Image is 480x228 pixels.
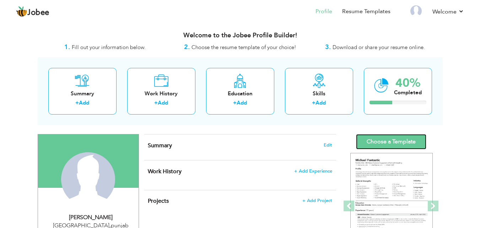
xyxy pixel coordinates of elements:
[356,134,426,149] a: Choose a Template
[16,6,27,17] img: jobee.io
[432,7,464,16] a: Welcome
[324,143,332,148] span: Edit
[133,90,190,97] div: Work History
[43,213,139,222] div: [PERSON_NAME]
[148,197,169,205] span: Projects
[192,44,296,51] span: Choose the resume template of your choice!
[315,99,326,106] a: Add
[394,89,422,96] div: Completed
[184,43,190,52] strong: 2.
[342,7,390,16] a: Resume Templates
[148,197,332,205] h4: This helps to highlight the project, tools and skills you have worked on.
[148,142,332,149] h4: Adding a summary is a quick and easy way to highlight your experience and interests.
[302,198,332,203] span: + Add Project
[148,168,182,175] span: Work History
[237,99,247,106] a: Add
[79,99,89,106] a: Add
[333,44,425,51] span: Download or share your resume online.
[16,6,49,17] a: Jobee
[212,90,269,97] div: Education
[325,43,331,52] strong: 3.
[64,43,70,52] strong: 1.
[410,5,422,17] img: Profile Img
[75,99,79,107] label: +
[294,169,332,174] span: + Add Experience
[158,99,168,106] a: Add
[394,77,422,89] div: 40%
[38,32,443,39] h3: Welcome to the Jobee Profile Builder!
[154,99,158,107] label: +
[61,152,115,206] img: Saira Aslam
[315,7,332,16] a: Profile
[72,44,146,51] span: Fill out your information below.
[27,9,49,17] span: Jobee
[148,142,172,149] span: Summary
[312,99,315,107] label: +
[233,99,237,107] label: +
[148,168,332,175] h4: This helps to show the companies you have worked for.
[291,90,347,97] div: Skills
[54,90,111,97] div: Summary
